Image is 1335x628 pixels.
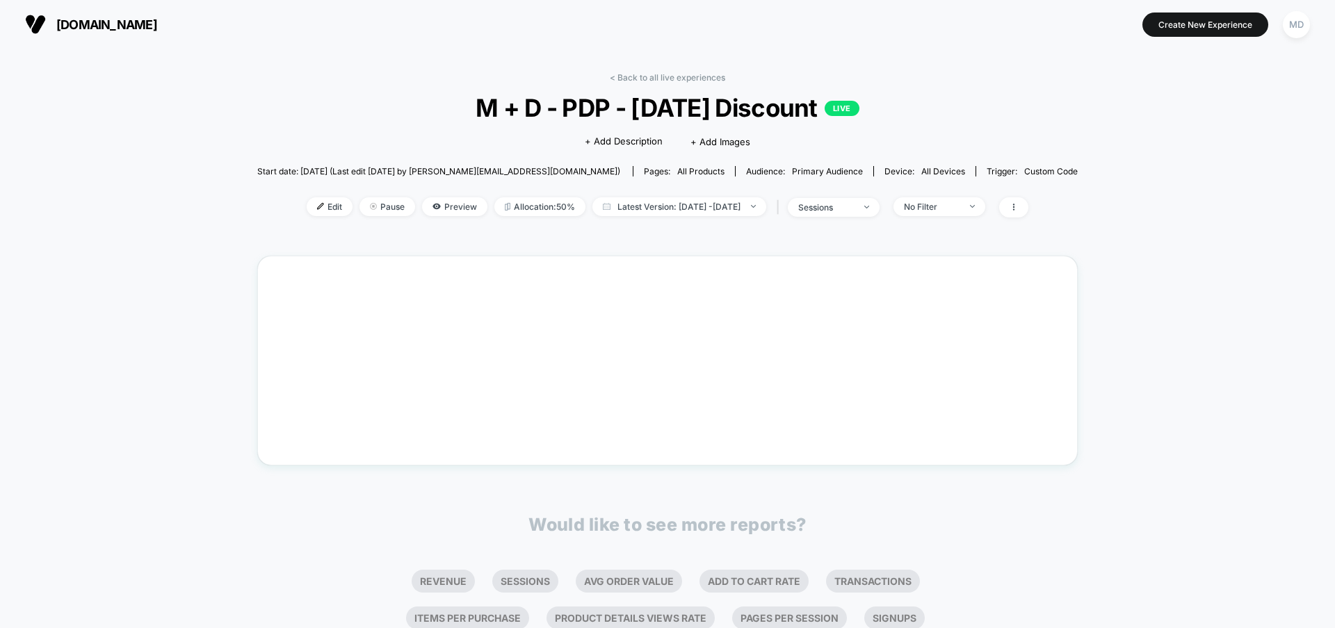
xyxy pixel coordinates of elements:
[1283,11,1310,38] div: MD
[307,197,353,216] span: Edit
[603,203,610,210] img: calendar
[298,93,1037,122] span: M + D - PDP - [DATE] Discount
[370,203,377,210] img: end
[592,197,766,216] span: Latest Version: [DATE] - [DATE]
[826,570,920,593] li: Transactions
[644,166,725,176] div: Pages:
[798,202,854,213] div: sessions
[1279,10,1314,39] button: MD
[494,197,585,216] span: Allocation: 50%
[677,166,725,176] span: all products
[610,72,725,83] a: < Back to all live experiences
[505,203,510,210] img: rebalance
[746,166,863,176] div: Audience:
[412,570,475,593] li: Revenue
[317,203,324,210] img: edit
[690,136,750,147] span: + Add Images
[921,166,965,176] span: all devices
[1024,166,1078,176] span: Custom Code
[987,166,1078,176] div: Trigger:
[825,101,859,116] p: LIVE
[792,166,863,176] span: Primary Audience
[56,17,157,32] span: [DOMAIN_NAME]
[751,205,756,208] img: end
[970,205,975,208] img: end
[422,197,487,216] span: Preview
[21,13,161,35] button: [DOMAIN_NAME]
[492,570,558,593] li: Sessions
[904,201,960,212] div: No Filter
[359,197,415,216] span: Pause
[1142,13,1268,37] button: Create New Experience
[528,514,807,535] p: Would like to see more reports?
[873,166,976,176] span: Device:
[699,570,809,593] li: Add To Cart Rate
[576,570,682,593] li: Avg Order Value
[773,197,788,217] span: |
[864,206,869,208] img: end
[585,135,663,149] span: + Add Description
[25,14,46,35] img: Visually logo
[257,166,620,176] span: Start date: [DATE] (Last edit [DATE] by [PERSON_NAME][EMAIL_ADDRESS][DOMAIN_NAME])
